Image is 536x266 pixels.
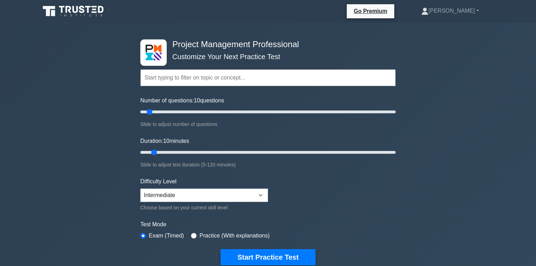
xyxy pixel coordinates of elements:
a: [PERSON_NAME] [404,4,496,18]
div: Choose based on your current skill level [140,203,268,212]
label: Number of questions: questions [140,96,224,105]
div: Slide to adjust number of questions [140,120,396,128]
label: Duration: minutes [140,137,189,145]
label: Exam (Timed) [149,232,184,240]
button: Start Practice Test [221,249,315,265]
span: 10 [163,138,170,144]
div: Slide to adjust test duration (5-120 minutes) [140,160,396,169]
label: Practice (With explanations) [199,232,269,240]
label: Difficulty Level [140,177,177,186]
label: Test Mode [140,220,396,229]
h4: Project Management Professional [170,39,361,50]
a: Go Premium [350,7,391,15]
span: 10 [194,97,200,103]
input: Start typing to filter on topic or concept... [140,69,396,86]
